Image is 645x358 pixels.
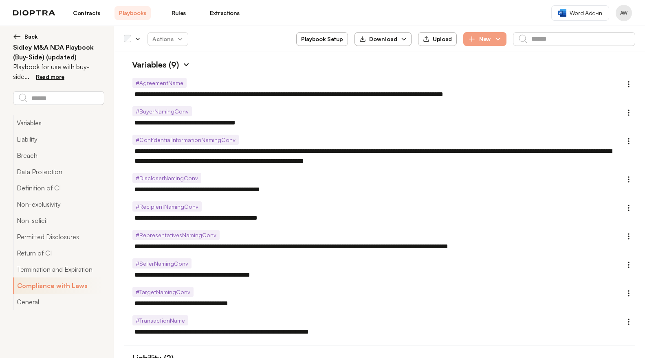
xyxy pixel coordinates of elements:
[24,33,38,41] span: Back
[13,62,104,81] p: Playbook for use with buy-side
[13,196,104,212] button: Non-exclusivity
[13,164,104,180] button: Data Protection
[13,261,104,277] button: Termination and Expiration
[354,32,412,46] button: Download
[24,72,29,81] span: ...
[124,59,179,71] h1: Variables (9)
[558,9,566,17] img: word
[132,230,220,240] span: # RepresentativesNamingConv
[132,287,194,297] span: # TargetNamingConv
[13,294,104,310] button: General
[616,5,632,21] button: Profile menu
[124,35,131,43] div: Select all
[423,35,452,43] div: Upload
[114,6,151,20] a: Playbooks
[570,9,602,17] span: Word Add-in
[207,6,243,20] a: Extractions
[161,6,197,20] a: Rules
[146,32,190,46] span: Actions
[13,115,104,131] button: Variables
[132,315,188,325] span: # TransactionName
[418,32,457,46] button: Upload
[147,32,188,46] button: Actions
[359,35,397,43] div: Download
[13,245,104,261] button: Return of CI
[132,201,202,212] span: # RecipientNamingConv
[132,173,201,183] span: # DiscloserNamingConv
[182,61,190,69] img: Expand
[13,229,104,245] button: Permitted Disclosures
[13,212,104,229] button: Non-solicit
[13,131,104,147] button: Liability
[13,42,104,62] h2: Sidley M&A NDA Playbook (Buy-Side) (updated)
[132,106,192,116] span: # BuyerNamingConv
[13,10,55,16] img: logo
[13,33,104,41] button: Back
[132,78,187,88] span: # AgreementName
[13,33,21,41] img: left arrow
[132,258,192,268] span: # SellerNamingConv
[13,277,104,294] button: Compliance with Laws
[13,147,104,164] button: Breach
[463,32,506,46] button: New
[132,135,239,145] span: # ConfidentialInformationNamingConv
[13,180,104,196] button: Definition of CI
[36,73,64,80] span: Read more
[296,32,348,46] button: Playbook Setup
[551,5,609,21] a: Word Add-in
[68,6,105,20] a: Contracts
